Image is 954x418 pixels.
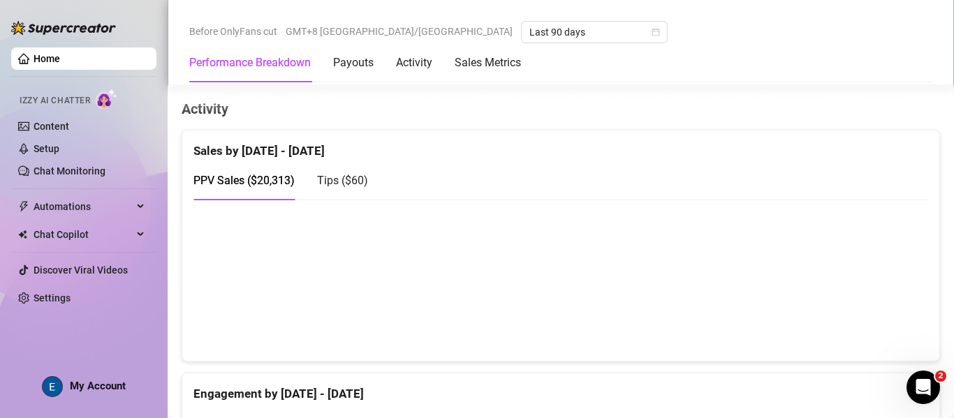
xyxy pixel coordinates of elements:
iframe: Intercom live chat [907,371,940,404]
span: 2 [935,371,946,382]
span: Chat Copilot [34,223,133,246]
a: Content [34,121,69,132]
span: GMT+8 [GEOGRAPHIC_DATA]/[GEOGRAPHIC_DATA] [286,21,513,42]
img: Chat Copilot [18,230,27,239]
span: Izzy AI Chatter [20,94,90,107]
span: calendar [652,28,660,36]
span: Automations [34,195,133,218]
div: Activity [396,54,432,71]
a: Chat Monitoring [34,165,105,177]
div: Engagement by [DATE] - [DATE] [193,373,928,403]
img: ACg8ocLcPRSDFD1_FgQTWMGHesrdCMFi59PFqVtBfnK-VGsPLWuquQ=s96-c [43,377,62,396]
div: Performance Breakdown [189,54,311,71]
div: Sales by [DATE] - [DATE] [193,130,928,161]
a: Settings [34,292,71,304]
div: Sales Metrics [455,54,521,71]
img: AI Chatter [96,89,117,109]
a: Setup [34,143,59,154]
span: Tips ( $60 ) [317,174,368,187]
span: Last 90 days [529,22,659,43]
a: Discover Viral Videos [34,264,128,276]
a: Home [34,53,60,64]
div: Payouts [333,54,374,71]
span: PPV Sales ( $20,313 ) [193,174,295,187]
img: logo-BBDzfeDw.svg [11,21,116,35]
h4: Activity [182,99,940,119]
span: thunderbolt [18,201,29,212]
span: Before OnlyFans cut [189,21,277,42]
span: My Account [70,380,126,392]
